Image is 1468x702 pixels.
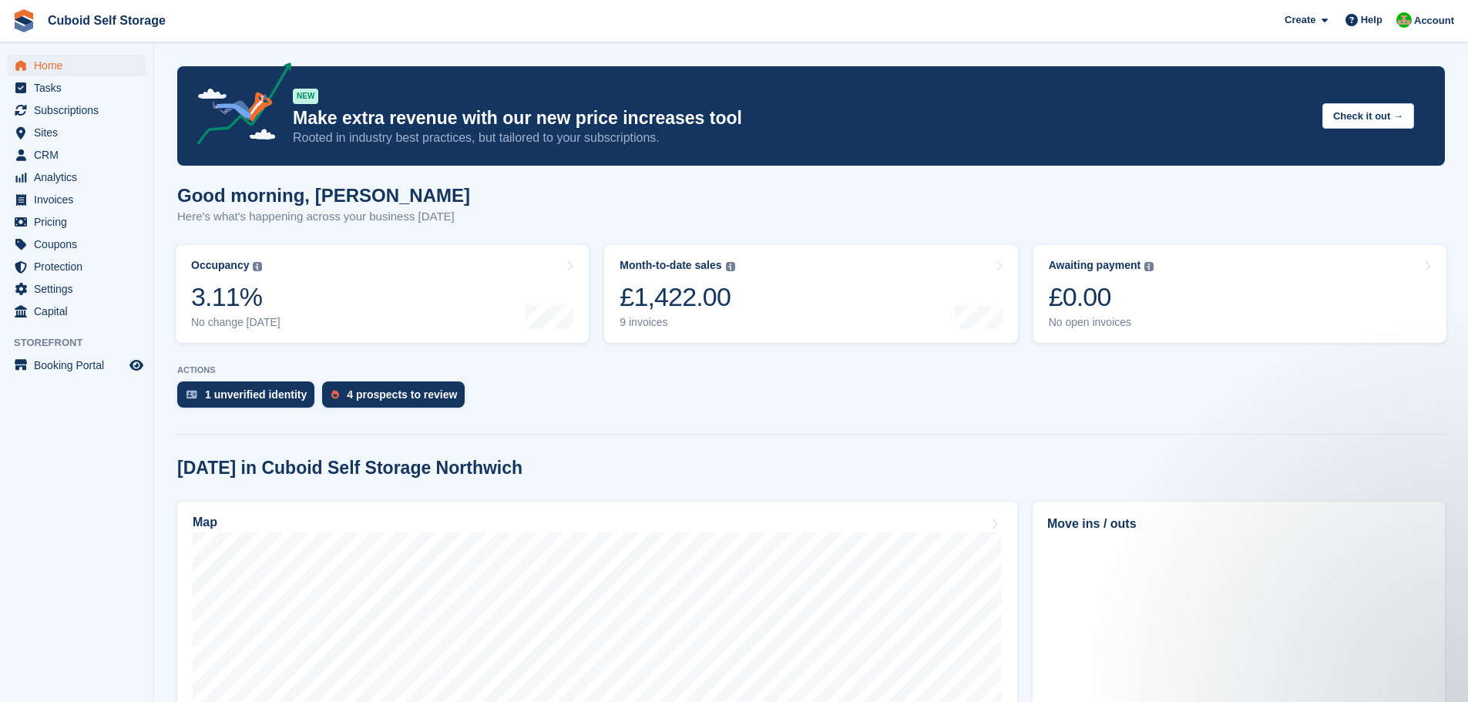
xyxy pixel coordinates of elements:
[8,77,146,99] a: menu
[191,316,280,329] div: No change [DATE]
[8,122,146,143] a: menu
[8,189,146,210] a: menu
[34,211,126,233] span: Pricing
[293,129,1310,146] p: Rooted in industry best practices, but tailored to your subscriptions.
[347,388,457,401] div: 4 prospects to review
[726,262,735,271] img: icon-info-grey-7440780725fd019a000dd9b08b2336e03edf1995a4989e88bcd33f0948082b44.svg
[1049,316,1154,329] div: No open invoices
[253,262,262,271] img: icon-info-grey-7440780725fd019a000dd9b08b2336e03edf1995a4989e88bcd33f0948082b44.svg
[8,233,146,255] a: menu
[184,62,292,150] img: price-adjustments-announcement-icon-8257ccfd72463d97f412b2fc003d46551f7dbcb40ab6d574587a9cd5c0d94...
[193,516,217,529] h2: Map
[1144,262,1154,271] img: icon-info-grey-7440780725fd019a000dd9b08b2336e03edf1995a4989e88bcd33f0948082b44.svg
[34,301,126,322] span: Capital
[620,316,734,329] div: 9 invoices
[34,256,126,277] span: Protection
[191,281,280,313] div: 3.11%
[177,185,470,206] h1: Good morning, [PERSON_NAME]
[14,335,153,351] span: Storefront
[1033,245,1446,343] a: Awaiting payment £0.00 No open invoices
[8,256,146,277] a: menu
[12,9,35,32] img: stora-icon-8386f47178a22dfd0bd8f6a31ec36ba5ce8667c1dd55bd0f319d3a0aa187defe.svg
[331,390,339,399] img: prospect-51fa495bee0391a8d652442698ab0144808aea92771e9ea1ae160a38d050c398.svg
[293,107,1310,129] p: Make extra revenue with our new price increases tool
[8,144,146,166] a: menu
[177,458,522,479] h2: [DATE] in Cuboid Self Storage Northwich
[8,211,146,233] a: menu
[8,354,146,376] a: menu
[34,99,126,121] span: Subscriptions
[42,8,172,33] a: Cuboid Self Storage
[604,245,1017,343] a: Month-to-date sales £1,422.00 9 invoices
[1414,13,1454,29] span: Account
[34,166,126,188] span: Analytics
[620,281,734,313] div: £1,422.00
[34,189,126,210] span: Invoices
[8,55,146,76] a: menu
[1285,12,1315,28] span: Create
[1049,259,1141,272] div: Awaiting payment
[177,208,470,226] p: Here's what's happening across your business [DATE]
[1322,103,1414,129] button: Check it out →
[34,354,126,376] span: Booking Portal
[34,144,126,166] span: CRM
[177,381,322,415] a: 1 unverified identity
[1396,12,1412,28] img: Mark Prince
[34,77,126,99] span: Tasks
[177,365,1445,375] p: ACTIONS
[1047,515,1430,533] h2: Move ins / outs
[34,278,126,300] span: Settings
[186,390,197,399] img: verify_identity-adf6edd0f0f0b5bbfe63781bf79b02c33cf7c696d77639b501bdc392416b5a36.svg
[293,89,318,104] div: NEW
[1361,12,1382,28] span: Help
[1049,281,1154,313] div: £0.00
[176,245,589,343] a: Occupancy 3.11% No change [DATE]
[8,278,146,300] a: menu
[205,388,307,401] div: 1 unverified identity
[34,55,126,76] span: Home
[620,259,721,272] div: Month-to-date sales
[191,259,249,272] div: Occupancy
[127,356,146,375] a: Preview store
[34,233,126,255] span: Coupons
[8,301,146,322] a: menu
[322,381,472,415] a: 4 prospects to review
[8,166,146,188] a: menu
[34,122,126,143] span: Sites
[8,99,146,121] a: menu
